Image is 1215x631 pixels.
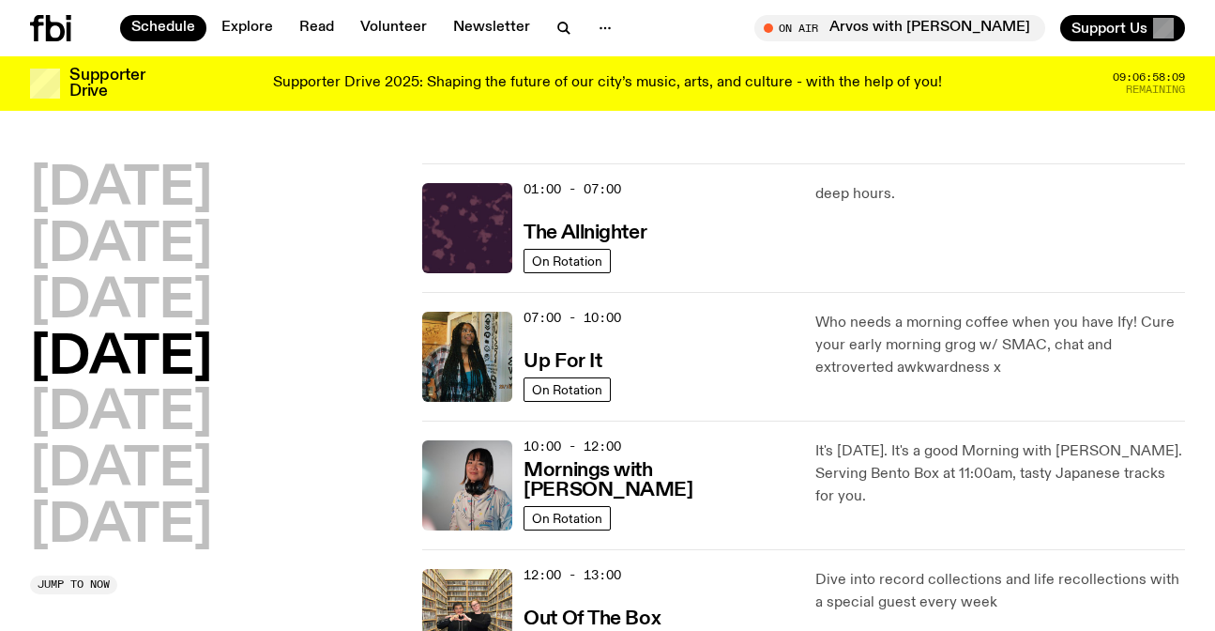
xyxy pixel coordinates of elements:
button: On AirArvos with [PERSON_NAME] [754,15,1045,41]
a: On Rotation [524,377,611,402]
h3: The Allnighter [524,223,646,243]
span: On Rotation [532,382,602,396]
span: 09:06:58:09 [1113,72,1185,83]
button: Jump to now [30,576,117,594]
button: Support Us [1060,15,1185,41]
h3: Out Of The Box [524,609,661,629]
p: deep hours. [815,183,1185,206]
span: Remaining [1126,85,1185,95]
button: [DATE] [30,276,212,329]
button: [DATE] [30,388,212,440]
h3: Up For It [524,352,601,372]
span: On Rotation [532,254,602,268]
span: 12:00 - 13:00 [524,566,621,584]
a: On Rotation [524,249,611,273]
button: [DATE] [30,220,212,272]
span: 10:00 - 12:00 [524,438,621,455]
img: Ify - a Brown Skin girl with black braided twists, looking up to the side with her tongue stickin... [422,312,512,402]
a: Up For It [524,348,601,372]
a: Schedule [120,15,206,41]
a: Read [288,15,345,41]
span: 07:00 - 10:00 [524,309,621,327]
button: [DATE] [30,444,212,497]
button: [DATE] [30,163,212,216]
a: Explore [210,15,284,41]
a: Mornings with [PERSON_NAME] [524,457,792,500]
a: On Rotation [524,506,611,531]
span: On Rotation [532,511,602,525]
img: Kana Frazer is smiling at the camera with her head tilted slightly to her left. She wears big bla... [422,440,512,531]
p: It's [DATE]. It's a good Morning with [PERSON_NAME]. Serving Bento Box at 11:00am, tasty Japanese... [815,440,1185,508]
a: Newsletter [442,15,541,41]
span: 01:00 - 07:00 [524,180,621,198]
button: [DATE] [30,332,212,385]
p: Who needs a morning coffee when you have Ify! Cure your early morning grog w/ SMAC, chat and extr... [815,312,1185,379]
p: Supporter Drive 2025: Shaping the future of our city’s music, arts, and culture - with the help o... [273,75,942,92]
p: Dive into record collections and life recollections with a special guest every week [815,569,1185,614]
span: Support Us [1071,20,1147,37]
a: Out Of The Box [524,606,661,629]
button: [DATE] [30,500,212,553]
span: Jump to now [38,579,110,590]
a: The Allnighter [524,220,646,243]
h3: Mornings with [PERSON_NAME] [524,461,792,500]
a: Volunteer [349,15,438,41]
h3: Supporter Drive [69,68,144,100]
